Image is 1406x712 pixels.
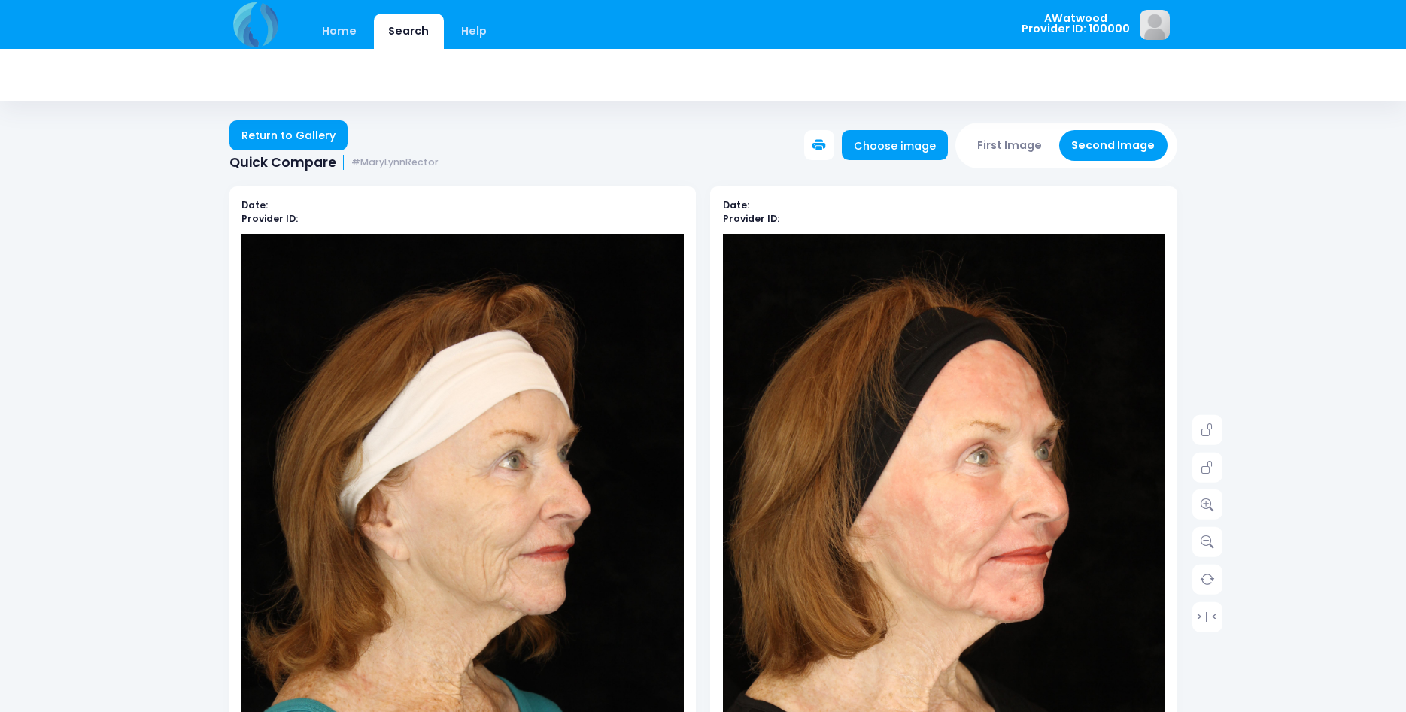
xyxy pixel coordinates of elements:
a: Return to Gallery [229,120,348,150]
img: image [1140,10,1170,40]
b: Date: [241,198,268,211]
b: Provider ID: [241,212,298,225]
span: Quick Compare [229,155,336,171]
b: Provider ID: [723,212,779,225]
b: Date: [723,198,749,211]
button: First Image [965,130,1055,161]
a: Choose image [842,130,949,160]
a: Search [374,14,444,49]
button: Second Image [1059,130,1168,161]
span: AWatwood Provider ID: 100000 [1022,13,1130,35]
a: Help [446,14,501,49]
a: Home [308,14,372,49]
a: > | < [1192,601,1222,632]
small: #MaryLynnRector [351,157,439,168]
